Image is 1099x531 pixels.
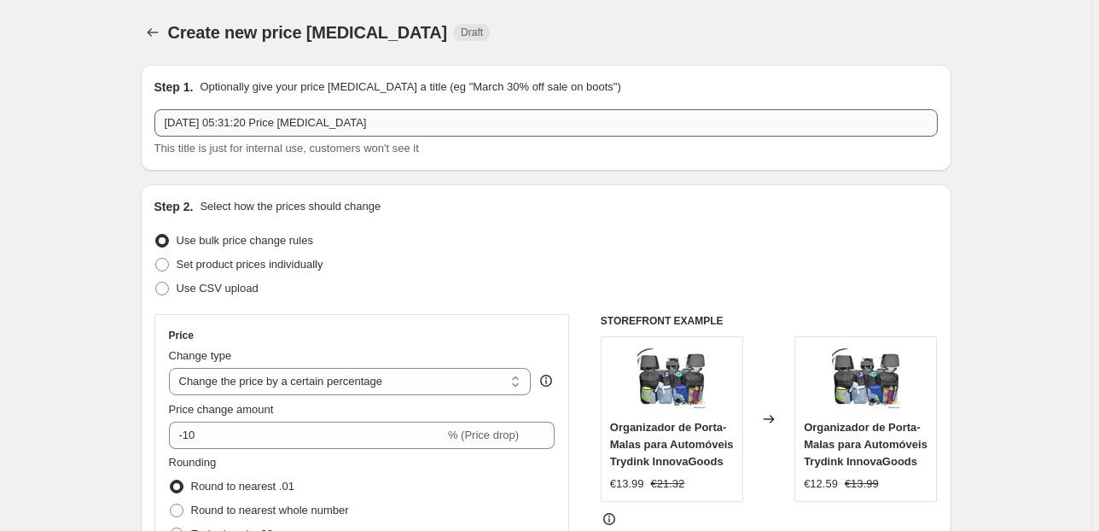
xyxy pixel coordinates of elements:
span: This title is just for internal use, customers won't see it [154,142,419,155]
span: % (Price drop) [448,429,519,441]
p: Select how the prices should change [200,198,381,215]
div: help [538,372,555,389]
img: organizador-de-porta-malas-para-automoveis-trydink-innovagoods-603_80x.webp [832,346,900,414]
span: Create new price [MEDICAL_DATA] [168,23,448,42]
span: Organizador de Porta-Malas para Automóveis Trydink InnovaGoods [804,421,927,468]
span: Use CSV upload [177,282,259,295]
span: Rounding [169,456,217,469]
span: Draft [461,26,483,39]
p: Optionally give your price [MEDICAL_DATA] a title (eg "March 30% off sale on boots") [200,79,620,96]
span: Price change amount [169,403,274,416]
span: Round to nearest whole number [191,504,349,516]
strike: €13.99 [845,476,879,493]
button: Price change jobs [141,20,165,44]
span: Set product prices individually [177,258,323,271]
div: €12.59 [804,476,838,493]
div: €13.99 [610,476,644,493]
span: Organizador de Porta-Malas para Automóveis Trydink InnovaGoods [610,421,734,468]
h2: Step 1. [154,79,194,96]
input: -15 [169,422,445,449]
h6: STOREFRONT EXAMPLE [601,314,938,328]
h2: Step 2. [154,198,194,215]
span: Use bulk price change rules [177,234,313,247]
input: 30% off holiday sale [154,109,938,137]
strike: €21.32 [651,476,685,493]
img: organizador-de-porta-malas-para-automoveis-trydink-innovagoods-603_80x.webp [637,346,706,414]
span: Change type [169,349,232,362]
h3: Price [169,329,194,342]
span: Round to nearest .01 [191,480,294,493]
